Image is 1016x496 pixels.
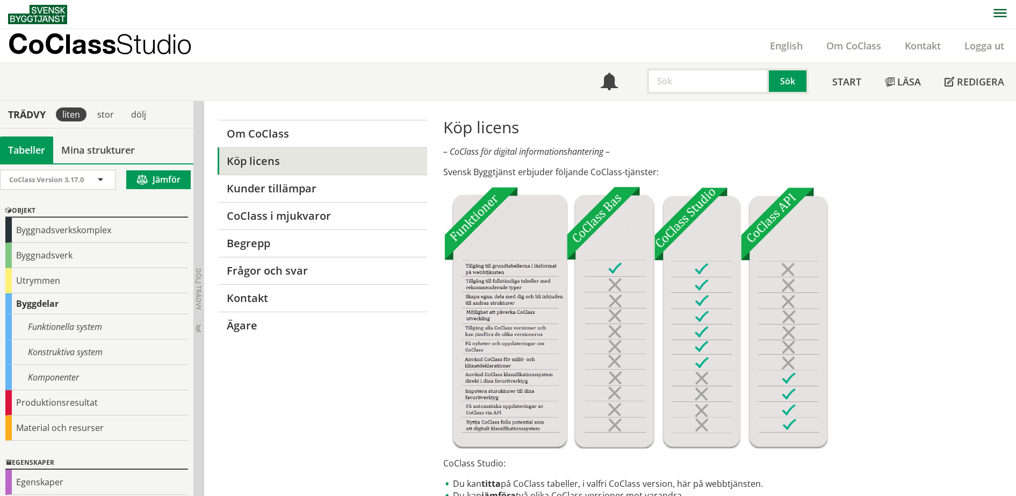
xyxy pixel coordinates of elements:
input: Sök [647,68,769,94]
img: Svensk Byggtjänst [8,5,67,24]
a: Kontakt [218,284,427,312]
div: Material och resurser [5,415,188,441]
a: Redigera [933,63,1016,100]
div: Funktionella system [5,314,188,340]
strong: titta [481,478,501,490]
p: CoClass [8,38,192,50]
img: Tjnster-Tabell_CoClassBas-Studio-API2022-12-22.jpg [443,186,828,449]
div: Byggdelar [5,293,188,314]
div: Byggnadsverk [5,243,188,268]
div: dölj [125,107,153,121]
a: Om CoClass [218,120,427,147]
div: Objekt [5,205,188,218]
span: Notifikationer [601,74,618,91]
div: Produktionsresultat [5,390,188,415]
span: Dölj trädvy [194,268,203,310]
p: CoClass Studio: [443,457,878,469]
span: Start [832,75,861,88]
div: Egenskaper [5,457,188,470]
a: Om CoClass [815,39,893,52]
a: Läsa [873,63,933,100]
div: Utrymmen [5,268,188,293]
em: – CoClass för digital informationshantering – [443,146,610,157]
a: Ägare [218,312,427,339]
div: liten [56,107,87,121]
a: Mina strukturer [53,136,143,163]
div: Komponenter [5,365,188,390]
span: CoClass Version 3.17.0 [9,175,84,184]
div: Trädvy [2,109,52,120]
span: Läsa [897,75,921,88]
a: CoClassStudio [8,29,215,62]
span: Redigera [957,75,1004,88]
span: Studio [116,28,192,60]
a: Kontakt [893,39,953,52]
p: Svensk Byggtjänst erbjuder följande CoClass-tjänster: [443,166,878,178]
a: Frågor och svar [218,257,427,284]
button: Jämför [126,170,191,189]
a: Köp licens [218,147,427,175]
a: Kunder tillämpar [218,175,427,202]
a: English [758,39,815,52]
div: stor [91,107,120,121]
h1: Köp licens [443,118,878,137]
div: Byggnadsverkskomplex [5,218,188,243]
a: Start [820,63,873,100]
a: Logga ut [953,39,1016,52]
li: Du kan på CoClass tabeller, i valfri CoClass version, här på webbtjänsten. [443,478,878,490]
a: CoClass i mjukvaror [218,202,427,229]
div: Egenskaper [5,470,188,495]
button: Sök [769,68,809,94]
a: Begrepp [218,229,427,257]
div: Konstruktiva system [5,340,188,365]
